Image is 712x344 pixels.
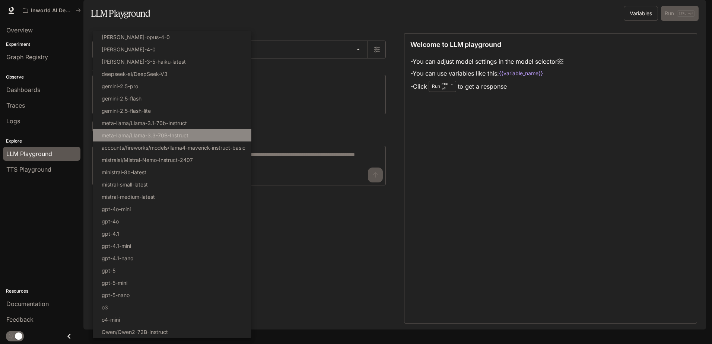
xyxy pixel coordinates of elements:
p: mistral-medium-latest [102,193,155,201]
p: gpt-5-mini [102,279,127,287]
p: gpt-4o-mini [102,205,131,213]
p: ministral-8b-latest [102,168,146,176]
p: gpt-5 [102,267,115,274]
p: gemini-2.5-flash [102,95,142,102]
p: accounts/fireworks/models/llama4-maverick-instruct-basic [102,144,245,152]
p: gpt-4o [102,217,119,225]
p: o3 [102,303,108,311]
p: [PERSON_NAME]-4-0 [102,45,156,53]
p: deepseek-ai/DeepSeek-V3 [102,70,168,78]
p: [PERSON_NAME]-3-5-haiku-latest [102,58,186,66]
p: gemini-2.5-flash-lite [102,107,151,115]
p: mistralai/Mistral-Nemo-Instruct-2407 [102,156,193,164]
p: mistral-small-latest [102,181,148,188]
p: gpt-4.1 [102,230,119,238]
p: meta-llama/Llama-3.1-70b-Instruct [102,119,187,127]
p: o4-mini [102,316,120,324]
p: meta-llama/Llama-3.3-70B-Instruct [102,131,188,139]
p: gemini-2.5-pro [102,82,138,90]
p: [PERSON_NAME]-opus-4-0 [102,33,170,41]
p: gpt-4.1-mini [102,242,131,250]
p: gpt-4.1-nano [102,254,133,262]
p: gpt-5-nano [102,291,130,299]
p: Qwen/Qwen2-72B-Instruct [102,328,168,336]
